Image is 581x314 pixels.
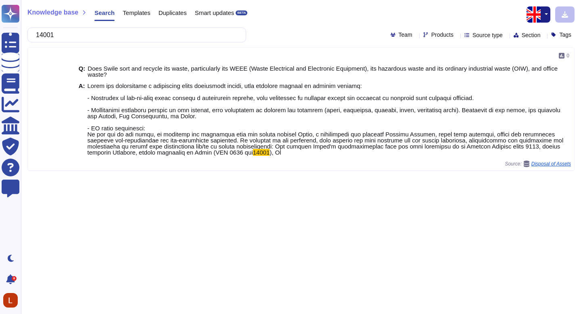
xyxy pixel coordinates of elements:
[559,32,571,38] span: Tags
[32,28,238,42] input: Search a question or template...
[27,9,78,16] span: Knowledge base
[566,53,569,58] span: 0
[88,65,558,78] span: Does Swile sort and recycle its waste, particularly its WEEE (Waste Electrical and Electronic Equ...
[505,161,571,167] span: Source:
[399,32,412,38] span: Team
[522,32,541,38] span: Section
[3,293,18,308] img: user
[527,6,543,23] img: en
[123,10,150,16] span: Templates
[431,32,454,38] span: Products
[236,10,247,15] div: BETA
[195,10,234,16] span: Smart updates
[531,161,571,166] span: Disposal of Assets
[159,10,187,16] span: Duplicates
[270,149,281,156] span: ), Ol
[79,83,85,155] b: A:
[79,65,86,77] b: Q:
[253,149,270,156] mark: 14001
[94,10,115,16] span: Search
[88,82,564,156] span: Lorem ips dolorsitame c adipiscing elits doeiusmodt incidi, utla etdolore magnaal en adminim veni...
[2,291,23,309] button: user
[472,32,503,38] span: Source type
[12,276,17,281] div: 8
